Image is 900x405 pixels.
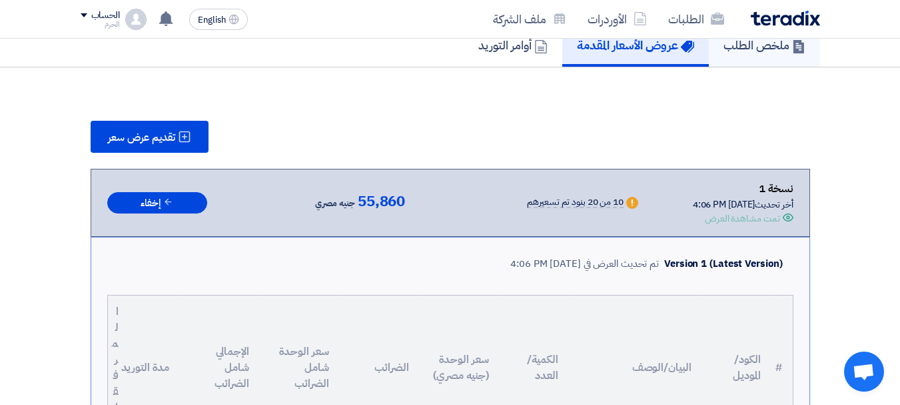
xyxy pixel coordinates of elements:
div: تم تحديث العرض في [DATE] 4:06 PM [510,256,659,272]
div: الحساب [91,10,120,21]
img: profile_test.png [125,9,147,30]
h5: ملخص الطلب [723,37,805,53]
div: أخر تحديث [DATE] 4:06 PM [693,197,793,212]
span: English [198,15,226,25]
a: ملف الشركة [482,3,577,35]
a: Open chat [844,352,884,392]
span: تقديم عرض سعر [108,132,175,143]
a: ملخص الطلب [709,24,820,67]
a: عروض الأسعار المقدمة [562,24,709,67]
div: نسخة 1 [693,180,793,197]
div: تمت مشاهدة العرض [705,212,779,226]
span: 55,860 [358,193,405,210]
div: 10 من 20 بنود تم تسعيرهم [527,197,624,208]
div: الحرم [81,21,120,28]
h5: عروض الأسعار المقدمة [577,37,694,53]
a: الأوردرات [577,3,658,35]
button: إخفاء [107,192,207,214]
span: جنيه مصري [315,195,355,212]
button: English [189,9,248,30]
a: الطلبات [658,3,735,35]
a: أوامر التوريد [464,24,562,67]
button: تقديم عرض سعر [91,121,209,153]
div: Version 1 (Latest Version) [664,256,782,272]
h5: أوامر التوريد [478,37,548,53]
img: Teradix logo [751,11,820,26]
